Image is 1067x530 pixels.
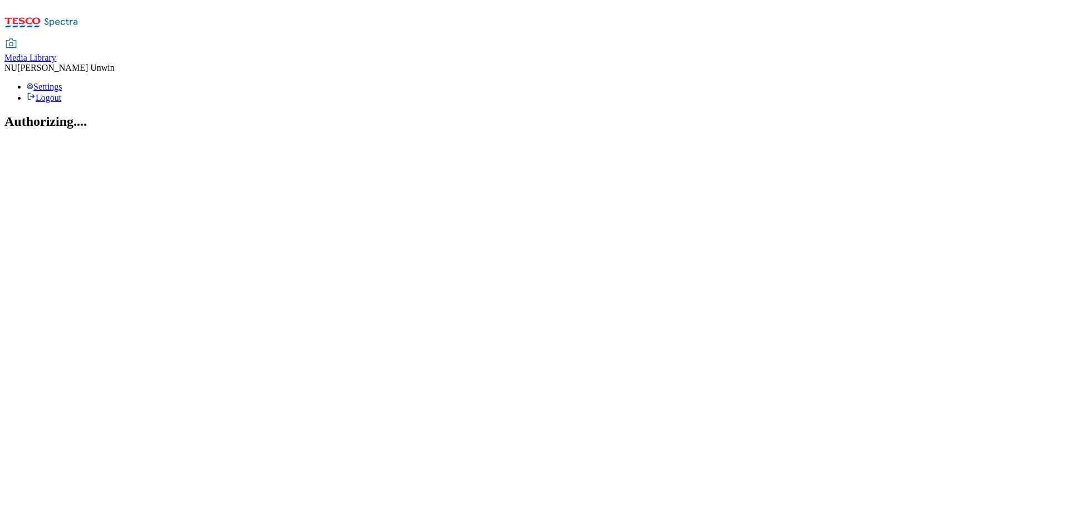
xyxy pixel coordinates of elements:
a: Settings [27,82,62,91]
h2: Authorizing.... [4,114,1063,129]
a: Media Library [4,40,56,63]
span: NU [4,63,17,72]
span: Media Library [4,53,56,62]
span: [PERSON_NAME] Unwin [17,63,115,72]
a: Logout [27,93,61,102]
